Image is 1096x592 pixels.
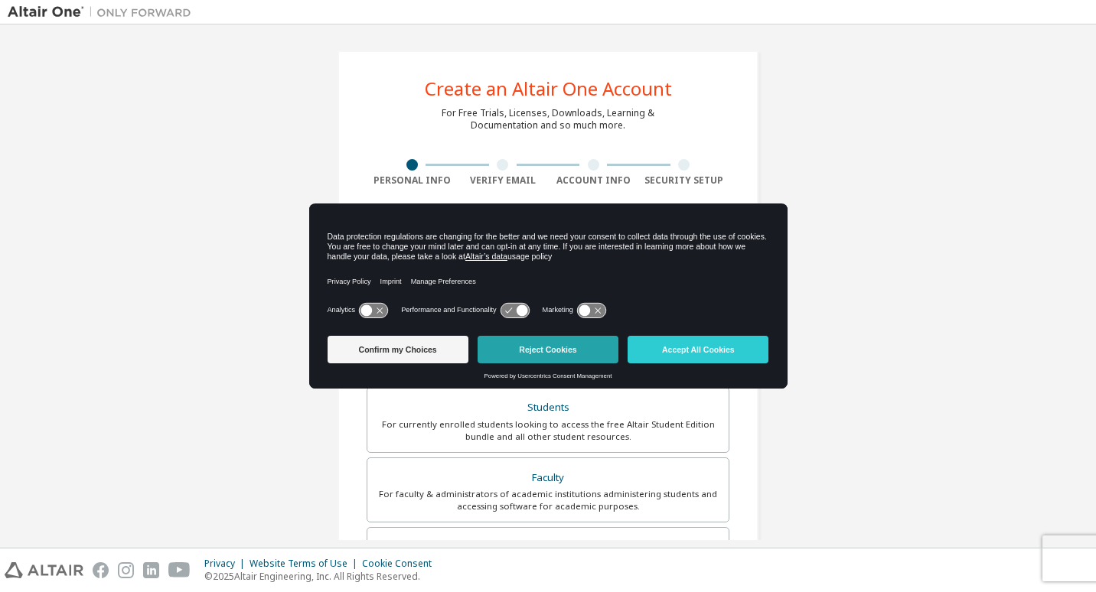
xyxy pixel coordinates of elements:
[362,558,441,570] div: Cookie Consent
[377,418,719,443] div: For currently enrolled students looking to access the free Altair Student Edition bundle and all ...
[458,174,549,187] div: Verify Email
[118,562,134,578] img: instagram.svg
[442,107,654,132] div: For Free Trials, Licenses, Downloads, Learning & Documentation and so much more.
[367,174,458,187] div: Personal Info
[639,174,730,187] div: Security Setup
[377,537,719,558] div: Everyone else
[143,562,159,578] img: linkedin.svg
[93,562,109,578] img: facebook.svg
[204,558,250,570] div: Privacy
[377,397,719,418] div: Students
[8,5,199,20] img: Altair One
[204,570,441,583] p: © 2025 Altair Engineering, Inc. All Rights Reserved.
[5,562,83,578] img: altair_logo.svg
[168,562,191,578] img: youtube.svg
[377,467,719,489] div: Faculty
[377,488,719,512] div: For faculty & administrators of academic institutions administering students and accessing softwa...
[425,80,672,98] div: Create an Altair One Account
[548,174,639,187] div: Account Info
[250,558,362,570] div: Website Terms of Use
